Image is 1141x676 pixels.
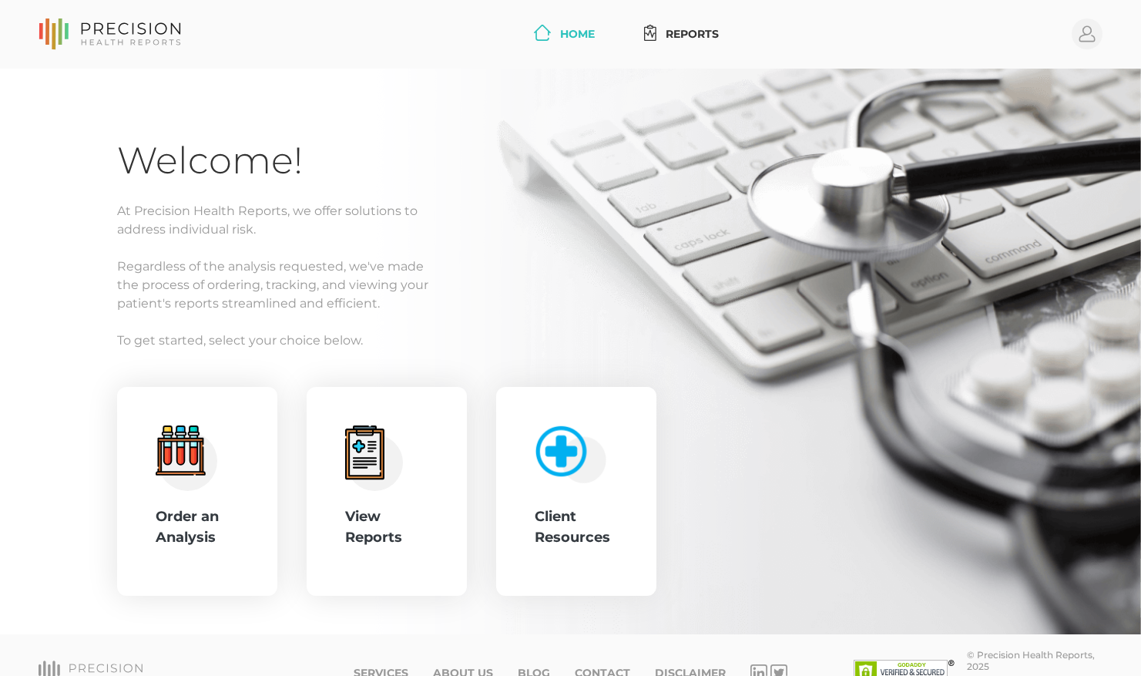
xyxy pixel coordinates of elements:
img: client-resource.c5a3b187.png [528,419,607,484]
p: At Precision Health Reports, we offer solutions to address individual risk. [117,202,1024,239]
p: Regardless of the analysis requested, we've made the process of ordering, tracking, and viewing y... [117,257,1024,313]
div: Client Resources [535,506,618,548]
div: Order an Analysis [156,506,239,548]
a: Reports [638,20,725,49]
p: To get started, select your choice below. [117,331,1024,350]
a: Home [528,20,601,49]
div: View Reports [345,506,428,548]
div: © Precision Health Reports, 2025 [967,649,1102,672]
h1: Welcome! [117,138,1024,183]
